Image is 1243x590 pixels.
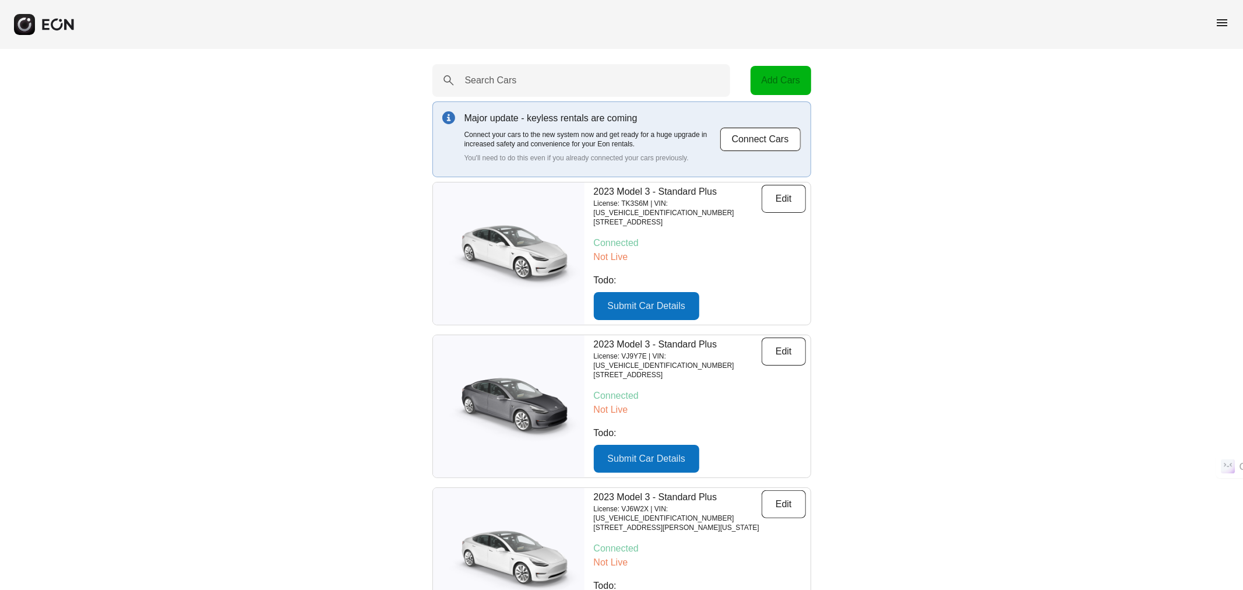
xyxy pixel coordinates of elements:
p: 2023 Model 3 - Standard Plus [594,490,762,504]
p: Major update - keyless rentals are coming [464,111,720,125]
button: Submit Car Details [594,292,699,320]
button: Edit [762,338,806,366]
p: Todo: [594,273,806,287]
p: Connected [594,389,806,403]
p: Not Live [594,556,806,570]
img: car [433,368,584,444]
img: car [433,216,584,292]
p: Not Live [594,250,806,264]
img: info [442,111,455,124]
button: Edit [762,490,806,518]
p: Todo: [594,426,806,440]
p: Not Live [594,403,806,417]
p: [STREET_ADDRESS][PERSON_NAME][US_STATE] [594,523,762,532]
p: License: TK3S6M | VIN: [US_VEHICLE_IDENTIFICATION_NUMBER] [594,199,762,217]
p: License: VJ6W2X | VIN: [US_VEHICLE_IDENTIFICATION_NUMBER] [594,504,762,523]
p: [STREET_ADDRESS] [594,217,762,227]
label: Search Cars [465,73,517,87]
p: Connect your cars to the new system now and get ready for a huge upgrade in increased safety and ... [464,130,720,149]
p: Connected [594,236,806,250]
p: Connected [594,542,806,556]
button: Connect Cars [720,127,801,152]
p: 2023 Model 3 - Standard Plus [594,338,762,352]
span: menu [1215,16,1229,30]
button: Edit [762,185,806,213]
p: License: VJ9Y7E | VIN: [US_VEHICLE_IDENTIFICATION_NUMBER] [594,352,762,370]
p: You'll need to do this even if you already connected your cars previously. [464,153,720,163]
p: [STREET_ADDRESS] [594,370,762,380]
p: 2023 Model 3 - Standard Plus [594,185,762,199]
button: Submit Car Details [594,445,699,473]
